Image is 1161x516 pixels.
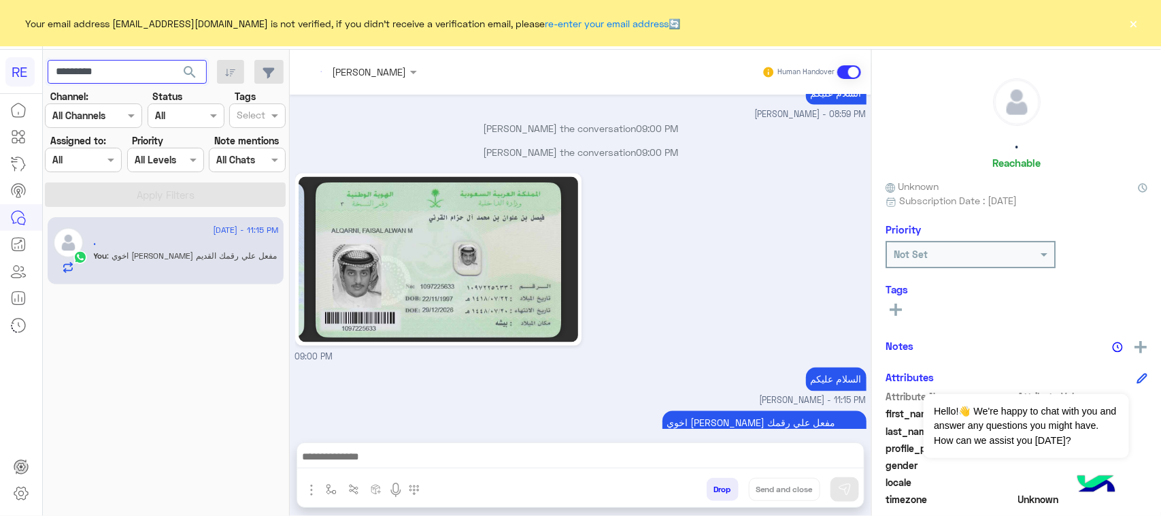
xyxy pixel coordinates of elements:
span: null [1018,475,1148,489]
p: [PERSON_NAME] the conversation [295,121,866,135]
span: first_name [886,406,1015,421]
label: Assigned to: [50,133,106,148]
img: 1089161663425420.jpg [299,177,579,342]
h6: Tags [886,283,1147,295]
label: Priority [132,133,163,148]
span: profile_pic [886,441,1015,455]
h5: . [94,236,97,248]
img: create order [371,484,382,495]
span: Unknown [1018,492,1148,506]
p: [PERSON_NAME] the conversation [295,146,866,160]
img: defaultAdmin.png [994,79,1040,125]
span: [DATE] - 11:15 PM [213,224,278,236]
span: 09:00 PM [636,147,678,159]
div: RE [5,57,35,86]
button: search [173,60,207,89]
img: send message [838,483,852,496]
img: hulul-logo.png [1073,462,1120,509]
span: [PERSON_NAME] - 08:59 PM [755,108,866,121]
img: Trigger scenario [348,484,359,495]
h5: . [1015,136,1018,152]
span: gender [886,458,1015,472]
button: Send and close [749,478,820,501]
h6: Reachable [992,157,1041,169]
h6: Notes [886,340,913,352]
span: Unknown [886,179,939,193]
img: defaultAdmin.png [53,227,84,258]
p: 4/9/2025, 11:15 PM [806,368,866,391]
span: Attribute Name [886,389,1015,404]
span: اخوي فيصل الحساب مفعل علي رقمك القديم [107,251,277,261]
span: locale [886,475,1015,489]
span: timezone [886,492,1015,506]
label: Status [152,89,182,103]
small: Human Handover [777,67,835,78]
div: Select [235,108,265,125]
span: search [182,64,198,80]
span: Your email address [EMAIL_ADDRESS][DOMAIN_NAME] is not verified, if you didn't receive a verifica... [26,16,681,31]
button: Drop [707,478,739,501]
span: [PERSON_NAME] - 11:15 PM [760,395,866,408]
img: select flow [326,484,337,495]
h6: Attributes [886,371,934,383]
label: Tags [235,89,256,103]
span: last_name [886,424,1015,438]
button: × [1127,16,1141,30]
img: make a call [409,485,420,496]
span: Hello!👋 We're happy to chat with you and answer any questions you might have. How can we assist y... [924,394,1128,458]
span: Subscription Date : [DATE] [899,193,1017,208]
button: create order [365,478,388,500]
img: WhatsApp [73,251,87,264]
button: Apply Filters [45,182,286,207]
img: send attachment [303,482,320,498]
label: Channel: [50,89,88,103]
span: 09:00 PM [295,352,333,362]
img: notes [1112,342,1123,353]
button: select flow [320,478,343,500]
a: re-enter your email address [545,18,669,29]
label: Note mentions [214,133,279,148]
img: add [1134,341,1147,353]
span: 09:00 PM [636,123,678,134]
img: send voice note [388,482,404,498]
button: Trigger scenario [343,478,365,500]
span: null [1018,458,1148,472]
span: You [94,251,107,261]
h6: Priority [886,223,921,236]
p: 4/9/2025, 11:15 PM [662,411,866,449]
